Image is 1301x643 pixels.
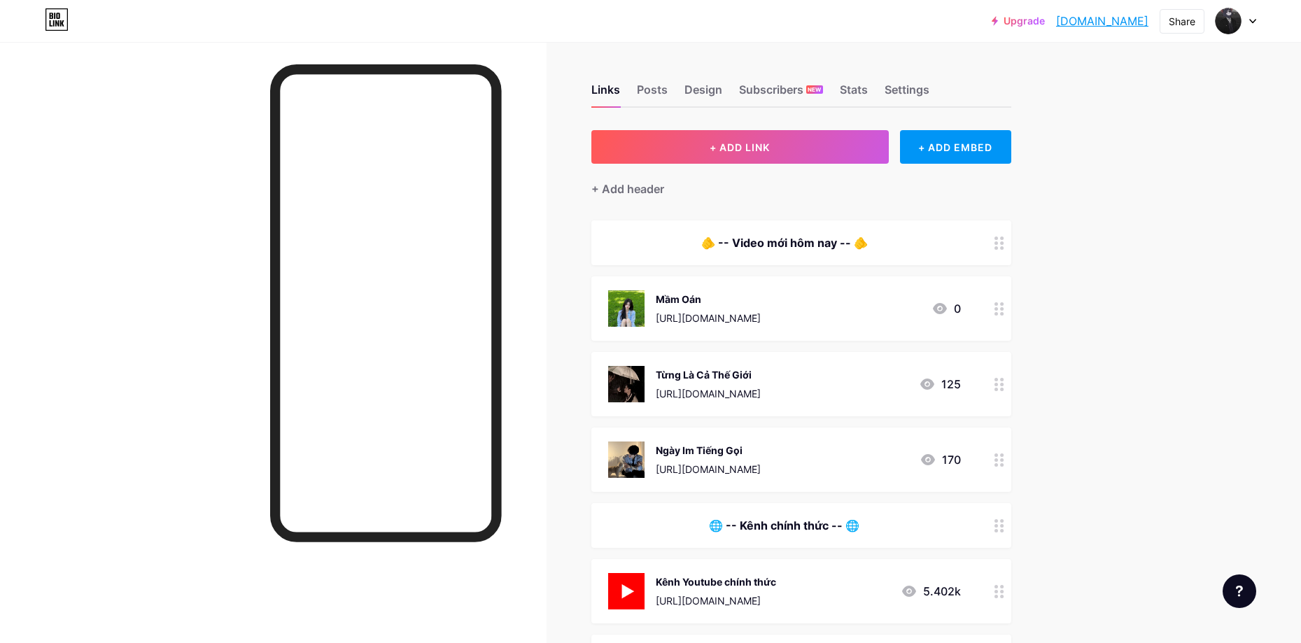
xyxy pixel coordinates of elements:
[901,583,961,600] div: 5.402k
[808,85,821,94] span: NEW
[608,234,961,251] div: 🫵 -- Video mới hôm nay -- 🫵
[656,443,761,458] div: Ngày Im Tiếng Gọi
[1215,8,1242,34] img: Phuong
[656,462,761,476] div: [URL][DOMAIN_NAME]
[591,81,620,106] div: Links
[840,81,868,106] div: Stats
[608,290,645,327] img: Mầm Oán
[591,181,664,197] div: + Add header
[656,574,776,589] div: Kênh Youtube chính thức
[739,81,823,106] div: Subscribers
[1169,14,1195,29] div: Share
[684,81,722,106] div: Design
[656,386,761,401] div: [URL][DOMAIN_NAME]
[656,292,761,306] div: Mầm Oán
[885,81,929,106] div: Settings
[656,311,761,325] div: [URL][DOMAIN_NAME]
[637,81,668,106] div: Posts
[656,367,761,382] div: Từng Là Cả Thế Giới
[710,141,770,153] span: + ADD LINK
[608,573,645,609] img: Kênh Youtube chính thức
[656,593,776,608] div: [URL][DOMAIN_NAME]
[1056,13,1148,29] a: [DOMAIN_NAME]
[920,451,961,468] div: 170
[608,517,961,534] div: 🌐 -- Kênh chính thức -- 🌐
[608,366,645,402] img: Từng Là Cả Thế Giới
[608,441,645,478] img: Ngày Im Tiếng Gọi
[919,376,961,393] div: 125
[992,15,1045,27] a: Upgrade
[591,130,889,164] button: + ADD LINK
[931,300,961,317] div: 0
[900,130,1011,164] div: + ADD EMBED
